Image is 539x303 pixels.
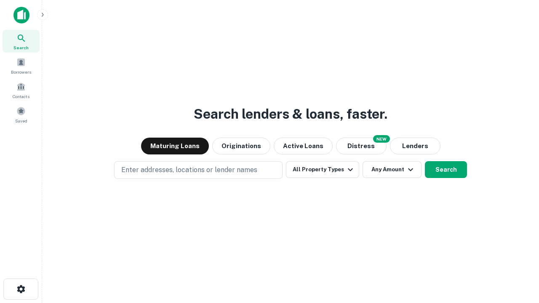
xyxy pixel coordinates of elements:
[121,165,257,175] p: Enter addresses, locations or lender names
[212,138,270,154] button: Originations
[3,54,40,77] a: Borrowers
[373,135,390,143] div: NEW
[3,79,40,101] a: Contacts
[141,138,209,154] button: Maturing Loans
[390,138,440,154] button: Lenders
[114,161,283,179] button: Enter addresses, locations or lender names
[3,30,40,53] a: Search
[286,161,359,178] button: All Property Types
[497,236,539,276] iframe: Chat Widget
[425,161,467,178] button: Search
[11,69,31,75] span: Borrowers
[194,104,387,124] h3: Search lenders & loans, faster.
[336,138,387,154] button: Search distressed loans with lien and other non-mortgage details.
[13,93,29,100] span: Contacts
[363,161,422,178] button: Any Amount
[13,7,29,24] img: capitalize-icon.png
[3,103,40,126] a: Saved
[13,44,29,51] span: Search
[274,138,333,154] button: Active Loans
[15,117,27,124] span: Saved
